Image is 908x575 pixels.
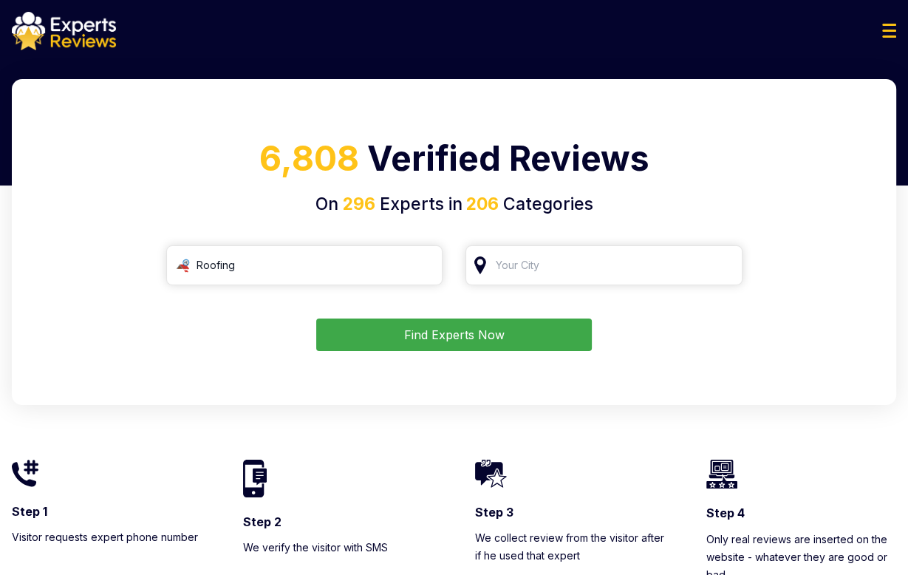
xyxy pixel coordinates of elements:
input: Your City [465,245,743,285]
img: Menu Icon [882,24,896,38]
p: We collect review from the visitor after if he used that expert [475,529,665,565]
button: Find Experts Now [316,319,592,351]
p: Visitor requests expert phone number [12,528,202,546]
span: 206 [462,194,499,214]
h3: Step 4 [706,505,896,521]
input: Search Category [166,245,443,285]
span: 6,808 [259,137,359,179]
h4: On Experts in Categories [30,191,878,217]
h3: Step 1 [12,503,202,520]
img: homeIcon4 [706,460,737,489]
img: homeIcon1 [12,460,38,487]
h3: Step 2 [243,514,433,530]
h1: Verified Reviews [30,133,878,191]
img: homeIcon3 [475,460,507,488]
h3: Step 3 [475,504,665,520]
img: logo [12,12,116,50]
span: 296 [343,194,375,214]
img: homeIcon2 [243,460,267,497]
p: We verify the visitor with SMS [243,539,433,557]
